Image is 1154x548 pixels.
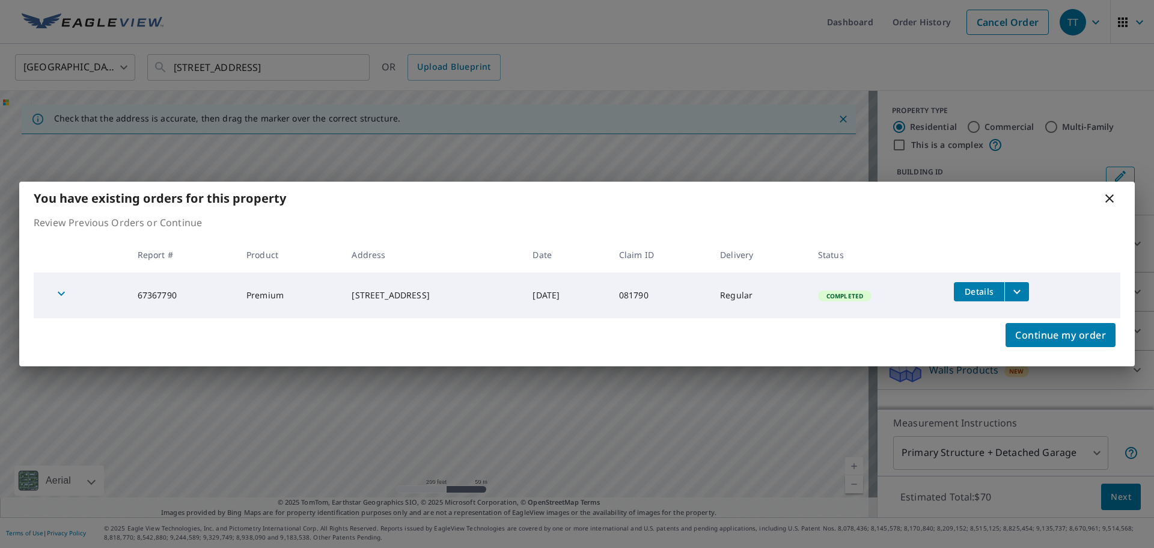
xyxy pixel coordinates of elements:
[609,237,710,272] th: Claim ID
[808,237,944,272] th: Status
[34,190,286,206] b: You have existing orders for this property
[237,237,342,272] th: Product
[352,289,513,301] div: [STREET_ADDRESS]
[1004,282,1029,301] button: filesDropdownBtn-67367790
[128,237,237,272] th: Report #
[710,237,808,272] th: Delivery
[710,272,808,318] td: Regular
[523,272,609,318] td: [DATE]
[961,286,997,297] span: Details
[1015,327,1106,343] span: Continue my order
[128,272,237,318] td: 67367790
[1006,323,1116,347] button: Continue my order
[237,272,342,318] td: Premium
[523,237,609,272] th: Date
[342,237,523,272] th: Address
[609,272,710,318] td: 081790
[954,282,1004,301] button: detailsBtn-67367790
[819,292,870,300] span: Completed
[34,215,1120,230] p: Review Previous Orders or Continue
